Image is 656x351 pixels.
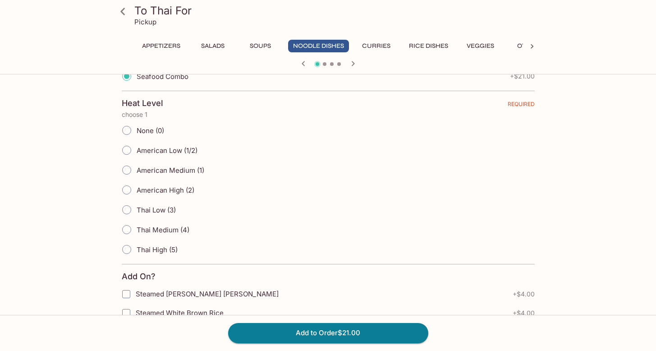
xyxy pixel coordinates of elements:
button: Appetizers [137,40,185,52]
button: Soups [240,40,281,52]
span: American Low (1/2) [137,146,197,155]
span: + $21.00 [510,73,535,80]
button: Other [508,40,549,52]
span: Thai High (5) [137,245,178,254]
span: Thai Low (3) [137,206,176,214]
button: Curries [356,40,397,52]
span: + $4.00 [513,309,535,317]
span: Steamed [PERSON_NAME] [PERSON_NAME] [136,290,279,298]
button: Noodle Dishes [288,40,349,52]
h3: To Thai For [134,4,537,18]
p: Pickup [134,18,156,26]
h4: Add On? [122,272,156,282]
button: Veggies [460,40,501,52]
span: American Medium (1) [137,166,204,175]
p: choose 1 [122,111,535,118]
span: + $4.00 [513,291,535,298]
span: American High (2) [137,186,194,194]
button: Salads [193,40,233,52]
h4: Heat Level [122,98,163,108]
span: Seafood Combo [137,72,188,81]
span: None (0) [137,126,164,135]
span: Thai Medium (4) [137,226,189,234]
button: Add to Order$21.00 [228,323,428,343]
span: REQUIRED [508,101,535,111]
span: Steamed White Brown Rice [136,309,224,317]
button: Rice Dishes [404,40,453,52]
